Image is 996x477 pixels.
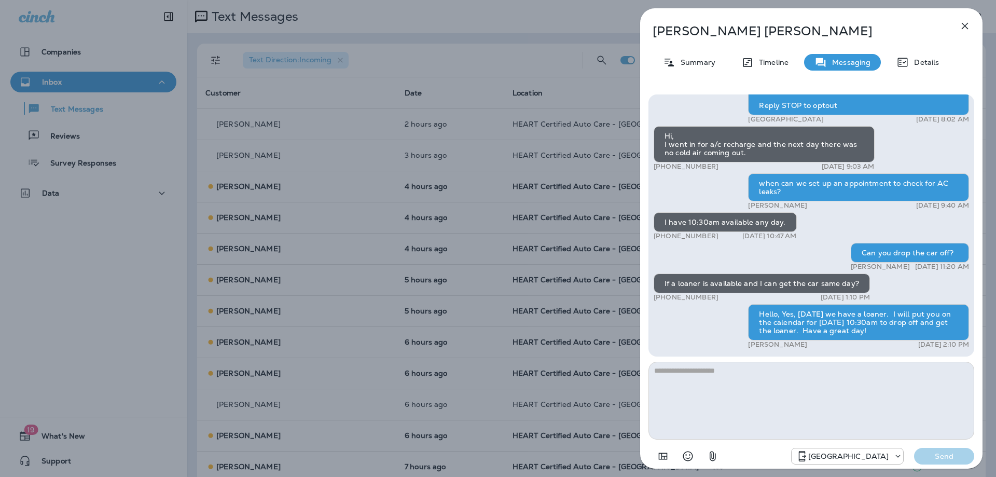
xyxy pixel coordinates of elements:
[677,446,698,467] button: Select an emoji
[792,450,903,462] div: +1 (847) 262-3704
[654,232,718,240] p: [PHONE_NUMBER]
[742,232,797,240] p: [DATE] 10:47 AM
[653,24,936,38] p: [PERSON_NAME] [PERSON_NAME]
[675,58,715,66] p: Summary
[654,293,718,302] p: [PHONE_NUMBER]
[654,126,875,162] div: Hi, I went in for a/c recharge and the next day there was no cold air coming out.
[851,263,910,271] p: [PERSON_NAME]
[827,58,870,66] p: Messaging
[754,58,789,66] p: Timeline
[915,263,969,271] p: [DATE] 11:20 AM
[916,115,969,124] p: [DATE] 8:02 AM
[808,452,889,460] p: [GEOGRAPHIC_DATA]
[748,304,969,340] div: Hello, Yes, [DATE] we have a loaner. I will put you on the calendar for [DATE] 10:30am to drop of...
[748,115,823,124] p: [GEOGRAPHIC_DATA]
[654,212,797,232] div: I have 10:30am available any day.
[851,243,969,263] div: Can you drop the car off?
[821,293,870,302] p: [DATE] 1:10 PM
[653,446,673,467] button: Add in a premade template
[918,340,969,349] p: [DATE] 2:10 PM
[748,201,807,210] p: [PERSON_NAME]
[748,173,969,201] div: when can we set up an appointment to check for AC leaks?
[916,201,969,210] p: [DATE] 9:40 AM
[654,274,870,293] div: If a loaner is available and I can get the car same day?
[748,340,807,349] p: [PERSON_NAME]
[909,58,939,66] p: Details
[654,162,718,171] p: [PHONE_NUMBER]
[822,162,875,171] p: [DATE] 9:03 AM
